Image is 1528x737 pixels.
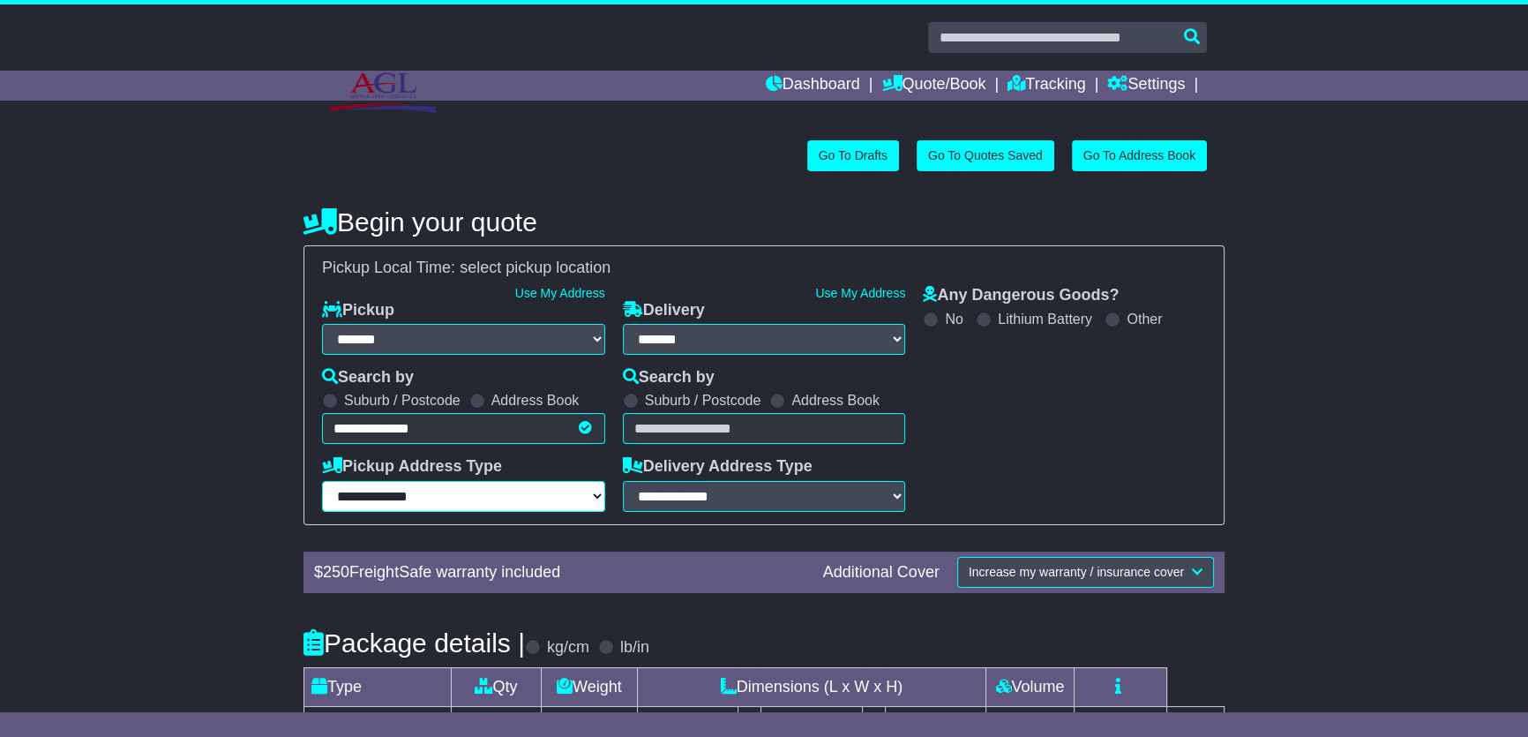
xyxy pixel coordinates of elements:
label: No [945,311,962,327]
a: Dashboard [766,71,860,101]
label: Suburb / Postcode [344,392,461,409]
div: Additional Cover [814,563,948,583]
div: $ FreightSafe warranty included [305,563,814,583]
td: Qty [452,667,542,706]
label: Pickup [322,301,394,320]
label: Pickup Address Type [322,457,502,477]
h4: Begin your quote [303,207,1225,237]
a: Use My Address [815,286,905,300]
label: Search by [322,368,414,387]
span: Increase my warranty / insurance cover [969,565,1184,579]
label: Delivery [623,301,705,320]
label: Any Dangerous Goods? [923,286,1119,305]
label: Address Book [791,392,880,409]
td: Volume [985,667,1074,706]
span: select pickup location [460,259,610,276]
a: Go To Address Book [1072,140,1207,171]
a: Tracking [1007,71,1085,101]
td: Dimensions (L x W x H) [637,667,985,706]
label: Address Book [491,392,580,409]
label: Suburb / Postcode [645,392,761,409]
a: Quote/Book [881,71,985,101]
td: Type [304,667,452,706]
button: Increase my warranty / insurance cover [957,557,1214,588]
h4: Package details | [303,628,525,658]
label: kg/cm [547,638,589,658]
td: Weight [541,667,637,706]
a: Use My Address [515,286,605,300]
label: Search by [623,368,715,387]
a: Settings [1107,71,1185,101]
label: Other [1127,311,1162,327]
label: Lithium Battery [998,311,1092,327]
label: lb/in [620,638,649,658]
div: Pickup Local Time: [313,259,1215,278]
span: 250 [323,563,349,581]
label: Delivery Address Type [623,457,813,477]
a: Go To Quotes Saved [917,140,1054,171]
a: Go To Drafts [807,140,899,171]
